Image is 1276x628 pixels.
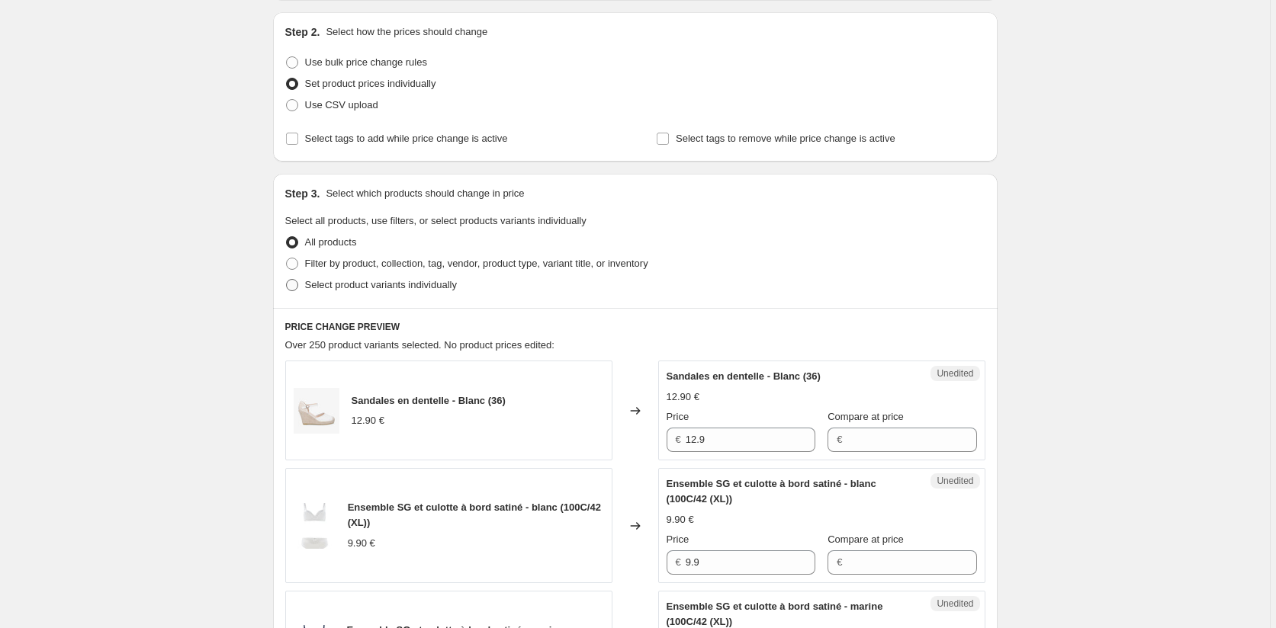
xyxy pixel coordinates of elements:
span: Sandales en dentelle - Blanc (36) [352,395,506,406]
span: Set product prices individually [305,78,436,89]
span: All products [305,236,357,248]
span: Ensemble SG et culotte à bord satiné - marine (100C/42 (XL)) [667,601,883,627]
span: 9.90 € [348,537,375,549]
p: Select which products should change in price [326,186,524,201]
span: Select tags to add while price change is active [305,133,508,144]
span: € [837,556,842,568]
h2: Step 3. [285,186,320,201]
span: Compare at price [828,411,904,422]
h2: Step 2. [285,24,320,40]
span: Price [667,533,689,545]
span: € [676,556,681,568]
span: Use CSV upload [305,99,378,111]
span: Unedited [937,598,973,610]
span: Price [667,411,689,422]
span: 9.90 € [667,514,694,525]
h6: PRICE CHANGE PREVIEW [285,321,985,333]
span: 12.90 € [352,415,384,426]
span: Select product variants individually [305,279,457,290]
span: € [676,434,681,445]
span: Compare at price [828,533,904,545]
span: Over 250 product variants selected. No product prices edited: [285,339,554,351]
span: Select all products, use filters, or select products variants individually [285,215,587,226]
span: Ensemble SG et culotte à bord satiné - blanc (100C/42 (XL)) [667,478,876,505]
span: Filter by product, collection, tag, vendor, product type, variant title, or inventory [305,258,648,269]
img: 10-15_MARY-216-1_80x.jpg [294,388,339,434]
span: Select tags to remove while price change is active [676,133,895,144]
span: Unedited [937,475,973,487]
span: Ensemble SG et culotte à bord satiné - blanc (100C/42 (XL)) [348,501,601,528]
span: € [837,434,842,445]
span: Sandales en dentelle - Blanc (36) [667,370,821,382]
span: Unedited [937,367,973,380]
img: 100190_ensemble-sg-et-culotte-a-bord-satine-blanc_1_80x.jpg [294,503,336,549]
p: Select how the prices should change [326,24,487,40]
span: 12.90 € [667,391,699,402]
span: Use bulk price change rules [305,56,427,68]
